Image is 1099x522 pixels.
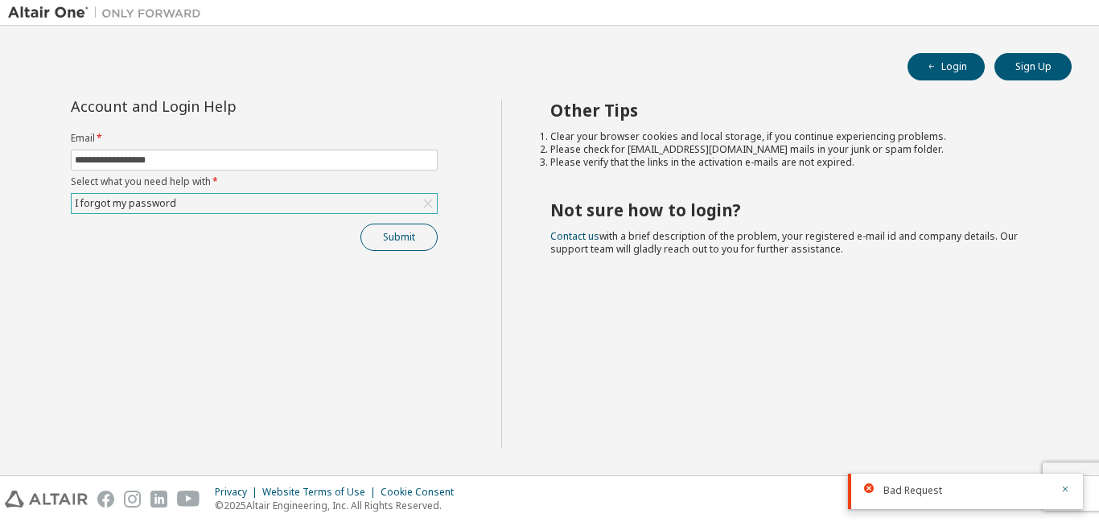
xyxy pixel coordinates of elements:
[381,486,463,499] div: Cookie Consent
[5,491,88,508] img: altair_logo.svg
[550,156,1043,169] li: Please verify that the links in the activation e-mails are not expired.
[550,100,1043,121] h2: Other Tips
[550,229,599,243] a: Contact us
[994,53,1072,80] button: Sign Up
[215,486,262,499] div: Privacy
[71,132,438,145] label: Email
[908,53,985,80] button: Login
[360,224,438,251] button: Submit
[262,486,381,499] div: Website Terms of Use
[177,491,200,508] img: youtube.svg
[124,491,141,508] img: instagram.svg
[72,194,437,213] div: I forgot my password
[150,491,167,508] img: linkedin.svg
[72,195,179,212] div: I forgot my password
[883,484,942,497] span: Bad Request
[550,143,1043,156] li: Please check for [EMAIL_ADDRESS][DOMAIN_NAME] mails in your junk or spam folder.
[550,199,1043,220] h2: Not sure how to login?
[8,5,209,21] img: Altair One
[550,130,1043,143] li: Clear your browser cookies and local storage, if you continue experiencing problems.
[550,229,1018,256] span: with a brief description of the problem, your registered e-mail id and company details. Our suppo...
[215,499,463,512] p: © 2025 Altair Engineering, Inc. All Rights Reserved.
[71,175,438,188] label: Select what you need help with
[97,491,114,508] img: facebook.svg
[71,100,364,113] div: Account and Login Help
